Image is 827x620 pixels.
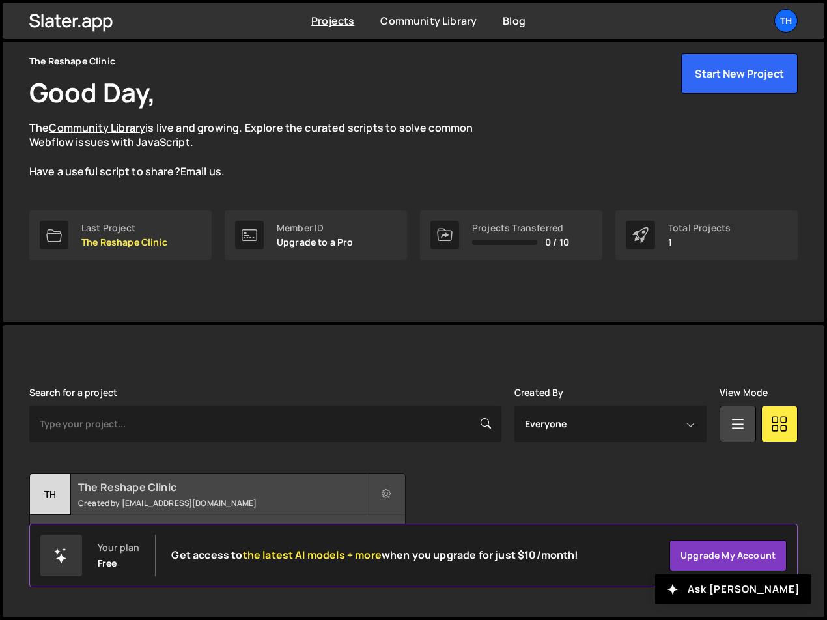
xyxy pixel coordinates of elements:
p: Upgrade to a Pro [277,237,354,247]
a: Th The Reshape Clinic Created by [EMAIL_ADDRESS][DOMAIN_NAME] 4 pages, last updated by [DATE] [29,473,406,555]
div: Member ID [277,223,354,233]
a: Last Project The Reshape Clinic [29,210,212,260]
label: Search for a project [29,387,117,398]
a: Projects [311,14,354,28]
a: Community Library [49,120,145,135]
div: Total Projects [668,223,731,233]
h1: Good Day, [29,74,156,110]
a: Community Library [380,14,477,28]
a: Th [774,9,798,33]
button: Start New Project [681,53,798,94]
input: Type your project... [29,406,501,442]
div: Your plan [98,542,139,553]
h2: The Reshape Clinic [78,480,366,494]
a: Upgrade my account [669,540,787,571]
p: The Reshape Clinic [81,237,167,247]
div: Last Project [81,223,167,233]
div: Projects Transferred [472,223,569,233]
div: 4 pages, last updated by [DATE] [30,515,405,554]
a: Email us [180,164,221,178]
p: 1 [668,237,731,247]
div: Th [30,474,71,515]
small: Created by [EMAIL_ADDRESS][DOMAIN_NAME] [78,498,366,509]
a: Blog [503,14,526,28]
p: The is live and growing. Explore the curated scripts to solve common Webflow issues with JavaScri... [29,120,498,179]
label: View Mode [720,387,768,398]
label: Created By [514,387,564,398]
h2: Get access to when you upgrade for just $10/month! [171,549,578,561]
div: The Reshape Clinic [29,53,115,69]
div: Free [98,558,117,569]
span: 0 / 10 [545,237,569,247]
span: the latest AI models + more [243,548,382,562]
button: Ask [PERSON_NAME] [655,574,811,604]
